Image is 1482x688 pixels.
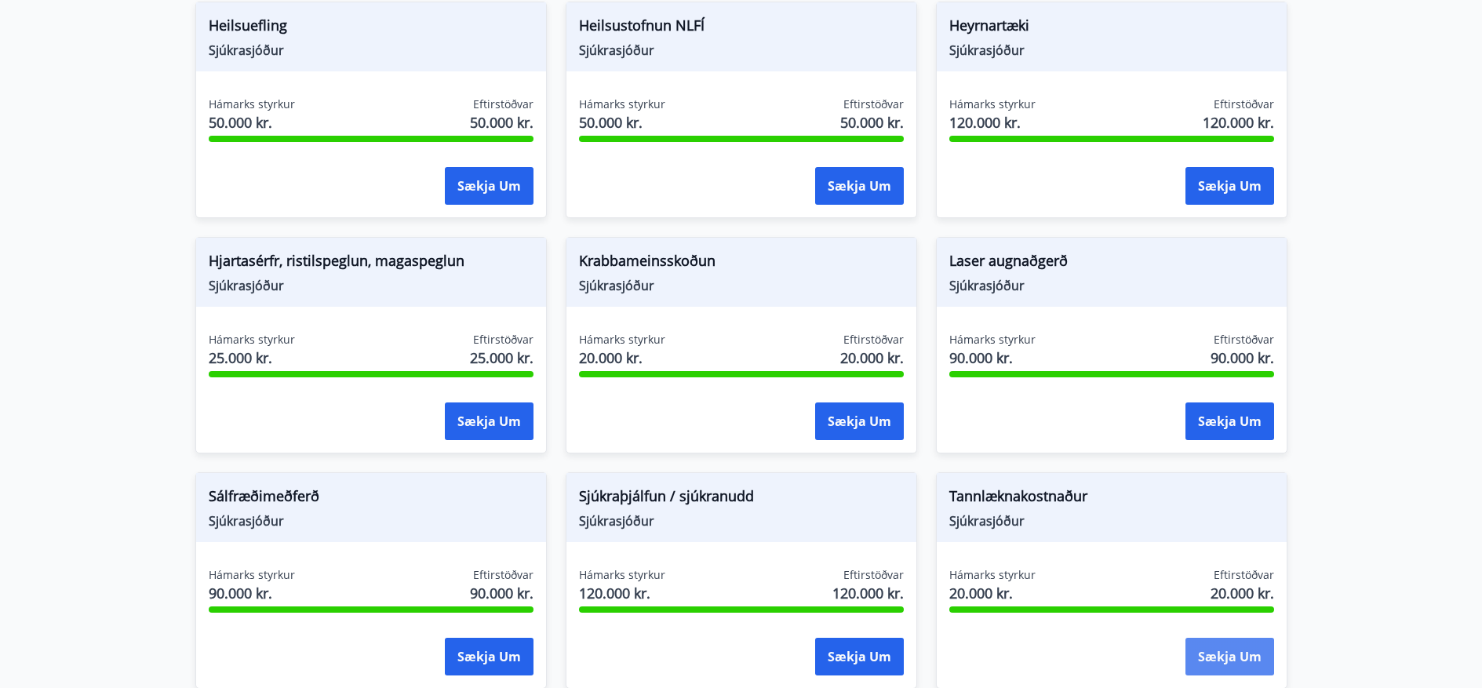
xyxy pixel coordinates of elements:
[579,512,904,530] span: Sjúkrasjóður
[949,567,1036,583] span: Hámarks styrkur
[473,96,533,112] span: Eftirstöðvar
[209,42,533,59] span: Sjúkrasjóður
[949,96,1036,112] span: Hámarks styrkur
[579,348,665,368] span: 20.000 kr.
[579,250,904,277] span: Krabbameinsskoðun
[209,112,295,133] span: 50.000 kr.
[473,332,533,348] span: Eftirstöðvar
[949,15,1274,42] span: Heyrnartæki
[470,112,533,133] span: 50.000 kr.
[209,512,533,530] span: Sjúkrasjóður
[949,250,1274,277] span: Laser augnaðgerð
[840,348,904,368] span: 20.000 kr.
[1214,96,1274,112] span: Eftirstöðvar
[579,583,665,603] span: 120.000 kr.
[579,567,665,583] span: Hámarks styrkur
[579,15,904,42] span: Heilsustofnun NLFÍ
[1185,402,1274,440] button: Sækja um
[1214,567,1274,583] span: Eftirstöðvar
[843,332,904,348] span: Eftirstöðvar
[815,402,904,440] button: Sækja um
[445,638,533,675] button: Sækja um
[209,348,295,368] span: 25.000 kr.
[209,250,533,277] span: Hjartasérfr, ristilspeglun, magaspeglun
[1185,167,1274,205] button: Sækja um
[1203,112,1274,133] span: 120.000 kr.
[445,402,533,440] button: Sækja um
[1185,638,1274,675] button: Sækja um
[949,348,1036,368] span: 90.000 kr.
[209,15,533,42] span: Heilsuefling
[579,112,665,133] span: 50.000 kr.
[815,167,904,205] button: Sækja um
[1211,583,1274,603] span: 20.000 kr.
[815,638,904,675] button: Sækja um
[949,112,1036,133] span: 120.000 kr.
[949,486,1274,512] span: Tannlæknakostnaður
[473,567,533,583] span: Eftirstöðvar
[949,583,1036,603] span: 20.000 kr.
[840,112,904,133] span: 50.000 kr.
[470,348,533,368] span: 25.000 kr.
[949,332,1036,348] span: Hámarks styrkur
[579,96,665,112] span: Hámarks styrkur
[1214,332,1274,348] span: Eftirstöðvar
[470,583,533,603] span: 90.000 kr.
[579,332,665,348] span: Hámarks styrkur
[949,512,1274,530] span: Sjúkrasjóður
[209,96,295,112] span: Hámarks styrkur
[209,332,295,348] span: Hámarks styrkur
[209,567,295,583] span: Hámarks styrkur
[832,583,904,603] span: 120.000 kr.
[843,567,904,583] span: Eftirstöðvar
[579,277,904,294] span: Sjúkrasjóður
[445,167,533,205] button: Sækja um
[209,583,295,603] span: 90.000 kr.
[579,42,904,59] span: Sjúkrasjóður
[579,486,904,512] span: Sjúkraþjálfun / sjúkranudd
[1211,348,1274,368] span: 90.000 kr.
[949,42,1274,59] span: Sjúkrasjóður
[949,277,1274,294] span: Sjúkrasjóður
[843,96,904,112] span: Eftirstöðvar
[209,277,533,294] span: Sjúkrasjóður
[209,486,533,512] span: Sálfræðimeðferð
